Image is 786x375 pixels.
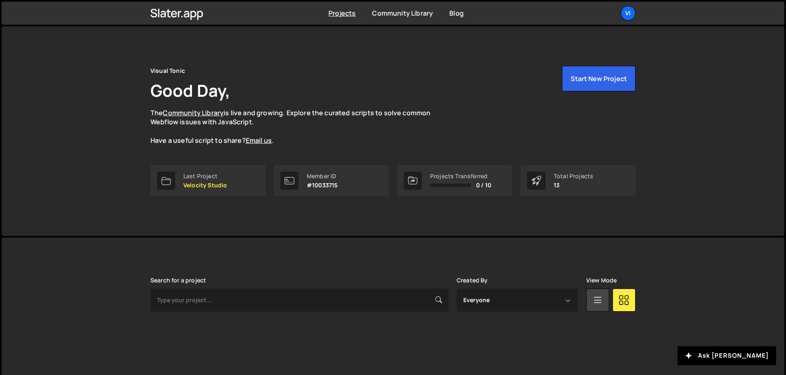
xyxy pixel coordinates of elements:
div: Ve [151,332,177,358]
a: Community Library [372,9,433,18]
a: Blog [449,9,464,18]
span: 0 / 10 [476,182,491,189]
div: Member ID [307,173,338,179]
button: Start New Project [562,66,636,91]
h2: Matt Codes Portfolio [511,332,610,341]
label: Created By [457,277,488,284]
div: Pl [316,332,342,358]
a: Vi [621,6,636,21]
label: View Mode [586,277,617,284]
a: Email us [246,136,272,145]
p: #10033715 [307,182,338,189]
a: Last Project Velocity Studio [150,165,266,196]
div: Projects Transferred [430,173,491,179]
input: Type your project... [150,289,448,312]
small: Created by [PERSON_NAME][EMAIL_ADDRESS][DOMAIN_NAME] [181,343,280,357]
h2: Velocity Studio [181,332,280,341]
button: Ask [PERSON_NAME] [677,346,776,365]
div: Last Project [183,173,227,179]
h2: Planet Rail [346,332,445,341]
p: Velocity Studio [183,182,227,189]
small: Created by [PERSON_NAME][EMAIL_ADDRESS][DOMAIN_NAME] [511,343,610,357]
h1: Good Day, [150,79,230,102]
small: Created by [PERSON_NAME][EMAIL_ADDRESS][DOMAIN_NAME] [346,343,445,357]
div: Total Projects [554,173,593,179]
a: Projects [328,9,356,18]
a: Community Library [163,108,224,117]
div: Visual Tonic [150,66,185,76]
p: 13 [554,182,593,189]
p: The is live and growing. Explore the curated scripts to solve common Webflow issues with JavaScri... [150,108,446,145]
label: Search for a project [150,277,206,284]
div: Ma [481,332,507,358]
